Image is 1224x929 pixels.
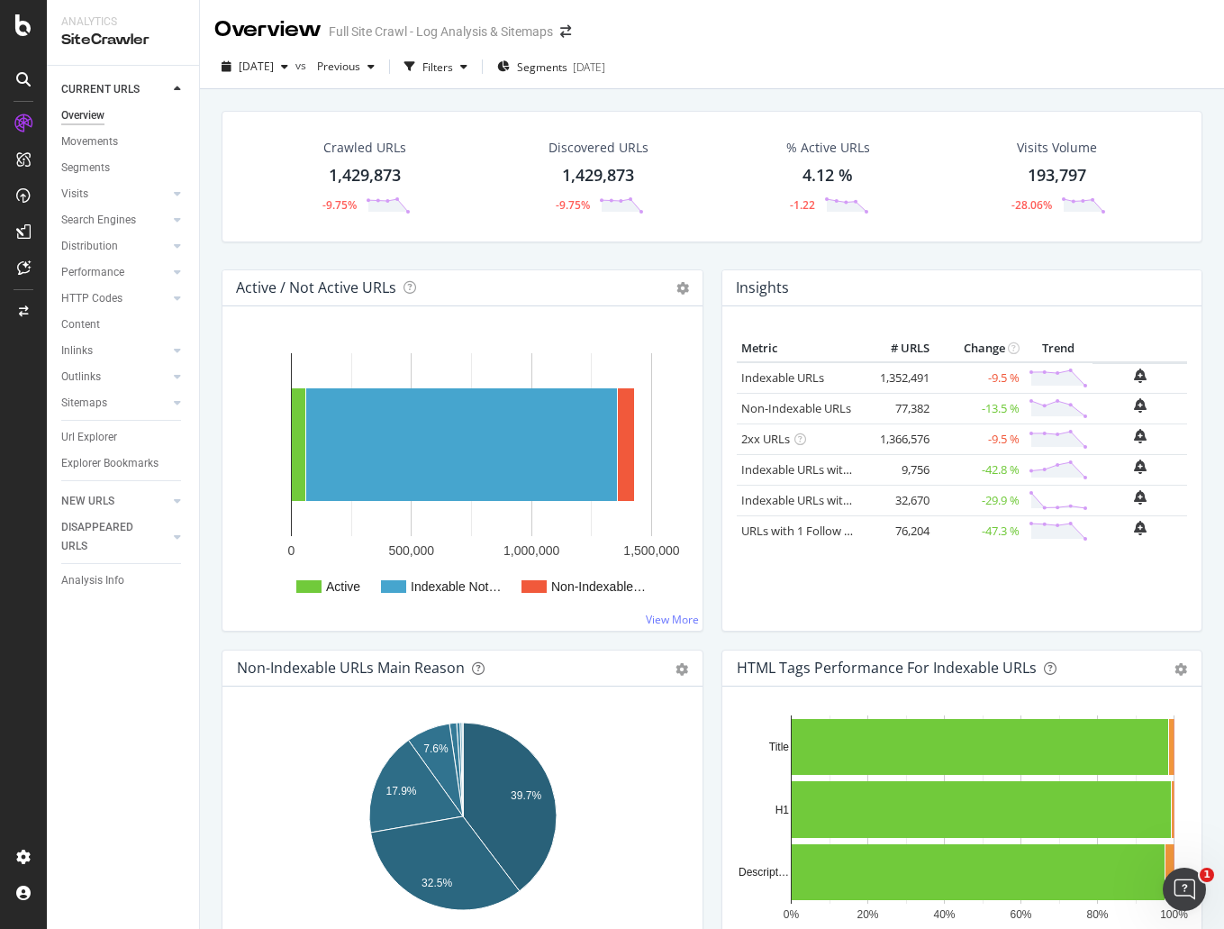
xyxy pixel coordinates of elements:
div: Outlinks [61,368,101,387]
div: Overview [214,14,322,45]
th: Trend [1024,335,1093,362]
text: 60% [1010,908,1031,921]
a: Visits [61,185,168,204]
i: Options [676,282,689,295]
td: 77,382 [862,393,934,424]
td: -13.5 % [934,393,1024,424]
text: 0% [783,908,799,921]
div: Url Explorer [61,428,117,447]
a: DISAPPEARED URLS [61,518,168,556]
div: 1,429,873 [329,164,401,187]
td: -9.5 % [934,424,1024,454]
a: View More [646,612,699,627]
div: Analytics [61,14,185,30]
div: bell-plus [1134,429,1147,443]
div: 193,797 [1028,164,1086,187]
text: Non-Indexable… [551,579,646,594]
div: bell-plus [1134,369,1147,383]
h4: Active / Not Active URLs [236,276,396,300]
td: 1,366,576 [862,424,934,454]
text: 39.7% [511,789,541,802]
a: Search Engines [61,211,168,230]
div: NEW URLS [61,492,114,511]
div: Content [61,315,100,334]
a: 2xx URLs [741,431,790,447]
span: 2025 Sep. 25th [239,59,274,74]
div: Performance [61,263,124,282]
td: -9.5 % [934,362,1024,394]
a: Segments [61,159,186,178]
text: 7.6% [423,742,449,755]
div: CURRENT URLS [61,80,140,99]
a: HTTP Codes [61,289,168,308]
svg: A chart. [237,335,688,616]
a: Non-Indexable URLs [741,400,851,416]
text: 20% [857,908,878,921]
div: Crawled URLs [323,139,406,157]
th: # URLS [862,335,934,362]
div: Movements [61,132,118,151]
div: gear [675,663,688,676]
div: Search Engines [61,211,136,230]
button: Filters [397,52,475,81]
a: Performance [61,263,168,282]
div: 1,429,873 [562,164,634,187]
div: -28.06% [1011,197,1052,213]
button: [DATE] [214,52,295,81]
text: 32.5% [422,877,452,889]
div: Non-Indexable URLs Main Reason [237,659,465,677]
a: Content [61,315,186,334]
div: Discovered URLs [549,139,648,157]
div: DISAPPEARED URLS [61,518,152,556]
svg: A chart. [737,715,1188,924]
div: bell-plus [1134,398,1147,413]
a: Inlinks [61,342,168,360]
div: bell-plus [1134,490,1147,505]
text: 0 [288,543,295,558]
div: HTTP Codes [61,289,122,308]
svg: A chart. [237,715,688,924]
th: Metric [737,335,862,362]
text: 1,500,000 [623,543,679,558]
a: Indexable URLs with Bad H1 [741,461,892,478]
text: 80% [1086,908,1108,921]
span: 1 [1200,868,1214,882]
div: Sitemaps [61,394,107,413]
text: 1,000,000 [503,543,559,558]
div: Inlinks [61,342,93,360]
span: vs [295,58,310,73]
div: Visits Volume [1017,139,1097,157]
a: Analysis Info [61,571,186,590]
a: Sitemaps [61,394,168,413]
div: Segments [61,159,110,178]
text: 17.9% [385,785,416,797]
a: Overview [61,106,186,125]
div: Explorer Bookmarks [61,454,159,473]
div: [DATE] [573,59,605,75]
text: Descript… [738,866,788,879]
a: Distribution [61,237,168,256]
a: Outlinks [61,368,168,387]
div: Analysis Info [61,571,124,590]
div: SiteCrawler [61,30,185,50]
text: Indexable Not… [411,579,501,594]
iframe: Intercom live chat [1163,868,1206,911]
span: Segments [517,59,567,75]
a: NEW URLS [61,492,168,511]
div: Overview [61,106,104,125]
text: 500,000 [389,543,435,558]
div: -9.75% [556,197,590,213]
div: bell-plus [1134,521,1147,535]
button: Previous [310,52,382,81]
a: Indexable URLs with Bad Description [741,492,938,508]
div: % Active URLs [786,139,870,157]
a: Url Explorer [61,428,186,447]
div: Distribution [61,237,118,256]
button: Segments[DATE] [490,52,612,81]
div: bell-plus [1134,460,1147,474]
text: H1 [775,804,789,816]
div: arrow-right-arrow-left [560,25,571,38]
a: CURRENT URLS [61,80,168,99]
div: Filters [422,59,453,75]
